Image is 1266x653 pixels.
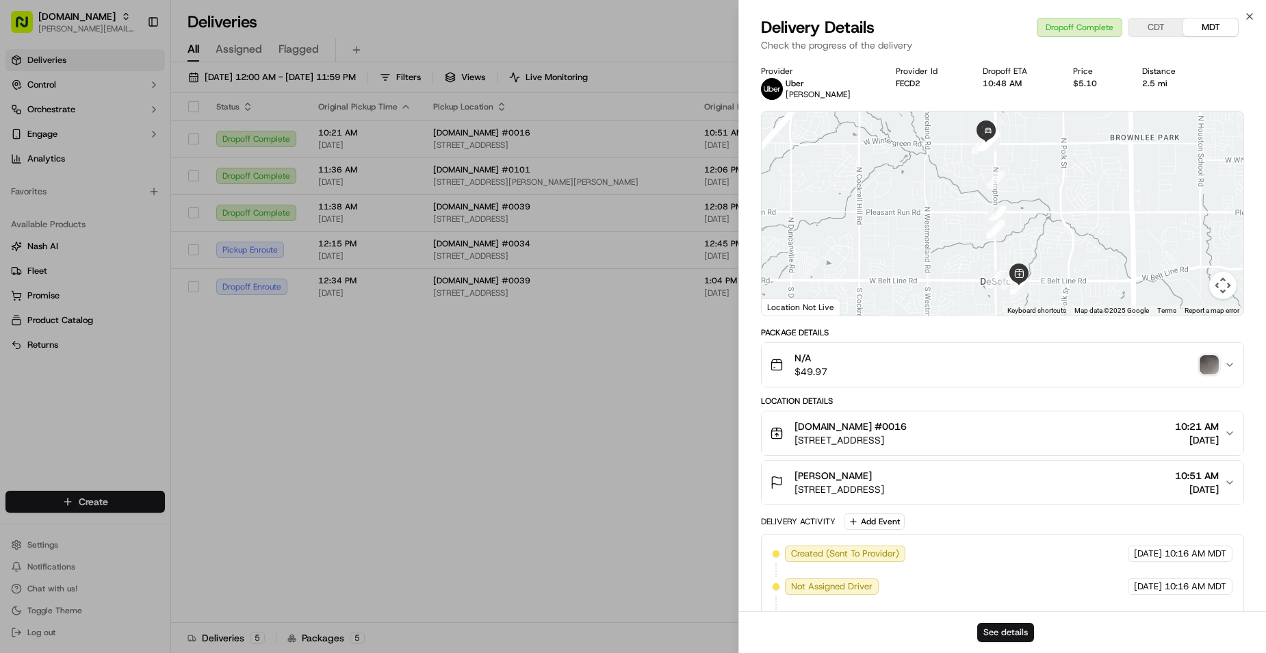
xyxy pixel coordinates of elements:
button: See details [977,623,1034,642]
div: 💻 [116,200,127,211]
a: 📗Knowledge Base [8,193,110,218]
div: 8 [1000,272,1018,290]
button: N/A$49.97photo_proof_of_delivery image [762,343,1243,387]
div: 📗 [14,200,25,211]
span: [PERSON_NAME] [795,469,872,483]
a: Report a map error [1185,307,1239,314]
div: 2.5 mi [1142,78,1199,89]
div: 3 [986,220,1004,238]
button: CDT [1128,18,1183,36]
button: Add Event [844,513,905,530]
span: [DATE] [1134,548,1162,560]
div: Delivery Activity [761,516,836,527]
div: 16 [979,133,997,151]
a: Open this area in Google Maps (opens a new window) [765,298,810,316]
div: 9 [987,221,1005,239]
button: FECD2 [896,78,920,89]
span: Pylon [136,232,166,242]
div: 11 [972,136,990,154]
button: Map camera controls [1209,272,1237,299]
span: 10:51 AM [1175,469,1219,483]
span: $49.97 [795,365,827,379]
img: Google [765,298,810,316]
span: [STREET_ADDRESS] [795,433,907,447]
div: 10 [987,171,1005,189]
div: Provider [761,66,874,77]
span: 10:21 AM [1175,420,1219,433]
span: N/A [795,351,827,365]
button: MDT [1183,18,1238,36]
a: 💻API Documentation [110,193,225,218]
img: 1736555255976-a54dd68f-1ca7-489b-9aae-adbdc363a1c4 [14,131,38,155]
div: Provider Id [896,66,961,77]
span: 10:16 AM MDT [1165,548,1226,560]
span: 10:16 AM MDT [1165,580,1226,593]
a: Powered byPylon [96,231,166,242]
div: Location Details [761,396,1244,407]
span: [DOMAIN_NAME] #0016 [795,420,907,433]
img: Nash [14,14,41,41]
input: Got a question? Start typing here... [36,88,246,103]
span: API Documentation [129,199,220,212]
div: We're available if you need us! [47,144,173,155]
span: Delivery Details [761,16,875,38]
div: Package Details [761,327,1244,338]
div: Price [1073,66,1120,77]
img: photo_proof_of_delivery image [1200,355,1219,374]
div: Distance [1142,66,1199,77]
span: [DATE] [1134,580,1162,593]
span: [DATE] [1175,483,1219,496]
button: [DOMAIN_NAME] #0016[STREET_ADDRESS]10:21 AM[DATE] [762,411,1243,455]
div: 10:48 AM [983,78,1050,89]
p: Welcome 👋 [14,55,249,77]
p: Check the progress of the delivery [761,38,1244,52]
span: [STREET_ADDRESS] [795,483,884,496]
div: 2 [988,206,1006,224]
div: Start new chat [47,131,224,144]
button: [PERSON_NAME][STREET_ADDRESS]10:51 AM[DATE] [762,461,1243,504]
span: Knowledge Base [27,199,105,212]
a: Terms (opens in new tab) [1157,307,1176,314]
span: Map data ©2025 Google [1074,307,1149,314]
div: Location Not Live [762,298,840,316]
div: 4 [987,270,1005,288]
p: Uber [786,78,851,89]
span: Created (Sent To Provider) [791,548,899,560]
button: Start new chat [233,135,249,151]
span: [PERSON_NAME] [786,89,851,100]
span: [DATE] [1175,433,1219,447]
img: uber-new-logo.jpeg [761,78,783,100]
div: Dropoff ETA [983,66,1050,77]
span: Not Assigned Driver [791,580,873,593]
div: $5.10 [1073,78,1120,89]
button: Keyboard shortcuts [1007,306,1066,316]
